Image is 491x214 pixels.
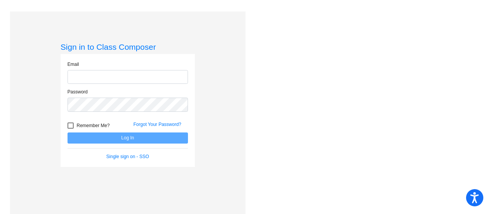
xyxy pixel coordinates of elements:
label: Password [68,88,88,95]
span: Remember Me? [77,121,110,130]
label: Email [68,61,79,68]
a: Single sign on - SSO [106,154,149,159]
a: Forgot Your Password? [133,122,181,127]
h3: Sign in to Class Composer [61,42,195,52]
button: Log In [68,132,188,144]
